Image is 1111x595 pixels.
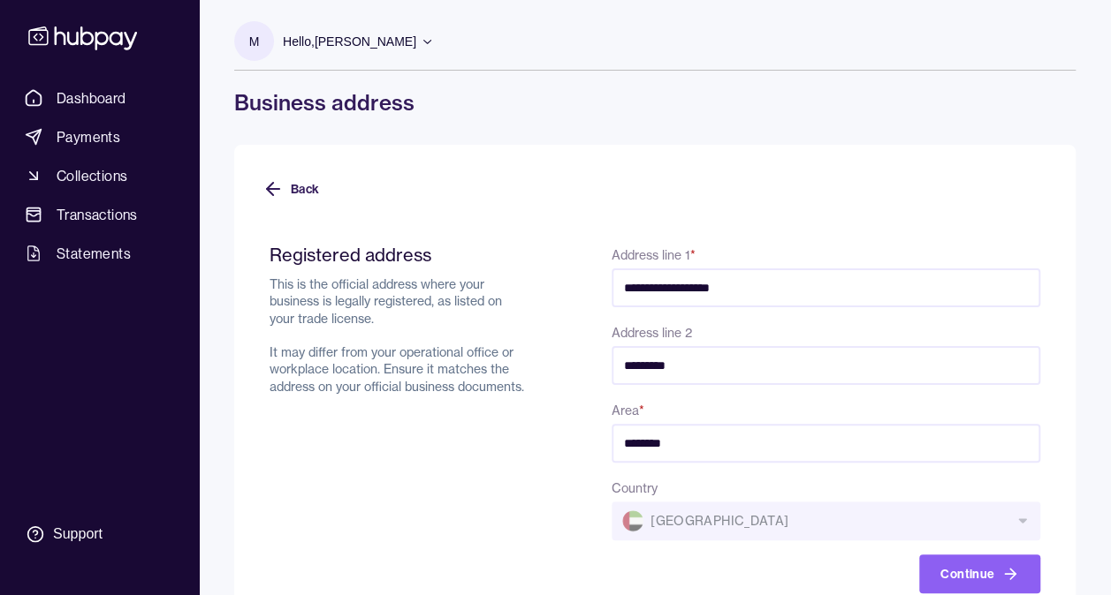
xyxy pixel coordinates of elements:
a: Support [18,516,181,553]
a: Payments [18,121,181,153]
a: Dashboard [18,82,181,114]
label: Address line 1 [612,247,696,263]
a: Statements [18,237,181,269]
span: Dashboard [57,87,126,109]
p: Hello, [PERSON_NAME] [283,32,416,51]
p: This is the official address where your business is legally registered, as listed on your trade l... [270,276,527,395]
h2: Registered address [270,244,527,266]
h1: Business address [234,88,1076,117]
label: Area [612,403,644,418]
label: Country [612,480,658,496]
span: Statements [57,243,131,264]
button: Back [263,169,319,208]
p: M [249,32,260,51]
a: Transactions [18,199,181,230]
label: Address line 2 [612,325,692,341]
span: Collections [57,165,127,186]
button: Continue [919,554,1040,593]
span: Payments [57,126,120,147]
div: Support [53,524,103,544]
a: Collections [18,160,181,192]
span: Transactions [57,204,138,225]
